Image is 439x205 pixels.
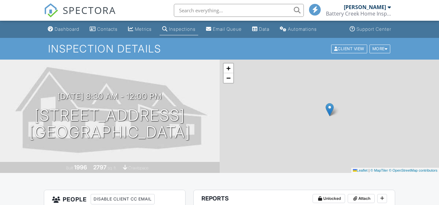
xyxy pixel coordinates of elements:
div: Automations [288,26,317,32]
a: Client View [330,46,369,51]
a: Automations (Basic) [277,23,319,35]
div: 1996 [74,164,87,171]
div: Battery Creek Home Inspections, LLC [326,10,391,17]
span: crawlspace [128,165,148,170]
h3: [DATE] 8:30 am - 12:00 pm [58,92,162,101]
div: Data [259,26,269,32]
div: More [369,44,391,53]
div: Email Queue [213,26,242,32]
span: SPECTORA [63,3,116,17]
a: © OpenStreetMap contributors [389,168,437,172]
span: sq. ft. [108,165,117,170]
a: Metrics [125,23,154,35]
span: | [368,168,369,172]
div: 2797 [93,164,107,171]
div: [PERSON_NAME] [344,4,386,10]
a: Inspections [160,23,198,35]
a: Data [250,23,272,35]
div: Support Center [356,26,391,32]
a: Contacts [87,23,120,35]
div: Disable Client CC Email [91,194,155,204]
span: Built [66,165,73,170]
div: Dashboard [55,26,79,32]
a: Zoom in [224,63,233,73]
a: © MapTiler [370,168,388,172]
span: + [226,64,230,72]
input: Search everything... [174,4,304,17]
h1: Inspection Details [48,43,391,54]
div: Client View [331,44,367,53]
a: Zoom out [224,73,233,83]
div: Inspections [169,26,196,32]
div: Metrics [135,26,152,32]
a: Dashboard [45,23,82,35]
div: Contacts [97,26,118,32]
span: − [226,74,230,82]
a: Email Queue [203,23,244,35]
img: The Best Home Inspection Software - Spectora [44,3,58,17]
h1: [STREET_ADDRESS] [GEOGRAPHIC_DATA] [29,107,190,141]
a: SPECTORA [44,9,116,22]
img: Marker [326,103,334,116]
a: Support Center [347,23,394,35]
a: Leaflet [353,168,368,172]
